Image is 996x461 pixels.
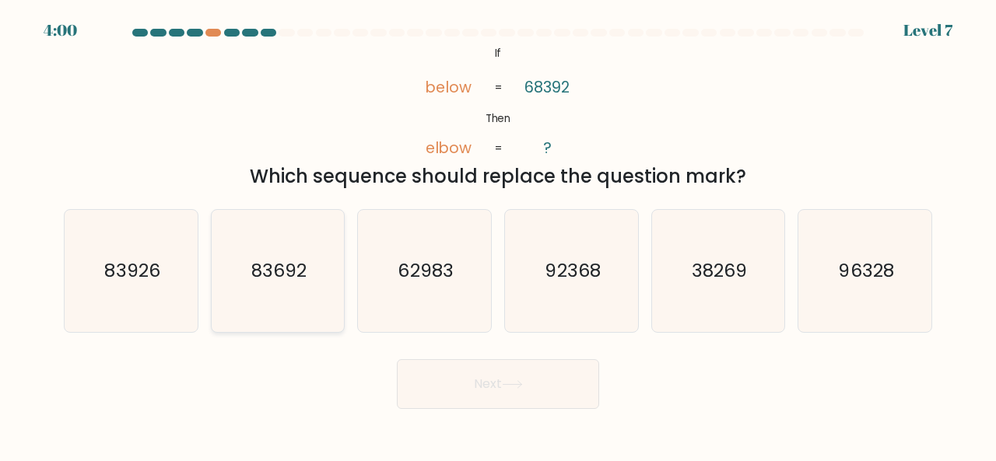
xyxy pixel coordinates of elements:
[839,257,894,283] text: 96328
[545,257,600,283] text: 92368
[104,257,160,283] text: 83926
[403,43,593,160] svg: @import url('[URL][DOMAIN_NAME]);
[692,257,747,283] text: 38269
[494,46,501,61] tspan: If
[485,111,510,126] tspan: Then
[251,257,307,283] text: 83692
[398,257,454,283] text: 62983
[543,137,552,159] tspan: ?
[525,76,570,98] tspan: 68392
[426,76,472,98] tspan: below
[397,359,599,409] button: Next
[494,80,501,95] tspan: =
[426,137,472,159] tspan: elbow
[44,19,77,42] div: 4:00
[73,162,923,190] div: Which sequence should replace the question mark?
[494,141,501,156] tspan: =
[903,19,952,42] div: Level 7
